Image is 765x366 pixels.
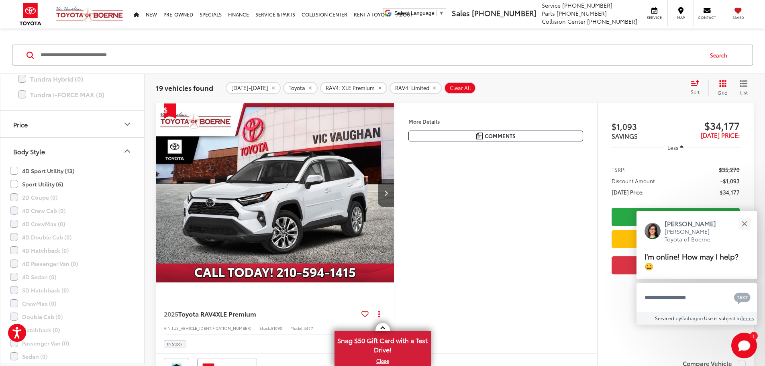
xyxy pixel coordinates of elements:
svg: Start Chat [731,333,757,358]
svg: Text [734,292,751,305]
span: $1,093 [612,120,676,132]
span: Grid [718,89,728,96]
button: Next image [378,179,394,207]
button: Less [664,140,688,155]
span: RAV4: Limited [395,85,429,91]
span: Use is subject to [704,315,741,321]
label: 4D Passenger Van (0) [10,257,78,270]
span: Discount Amount: [612,177,657,185]
div: Close[PERSON_NAME][PERSON_NAME] Toyota of BoerneI'm online! How may I help? 😀Type your messageCha... [636,211,757,325]
span: 19 vehicles found [156,83,213,92]
span: ▼ [439,10,444,16]
button: Body StyleBody Style [0,138,145,164]
button: Get Price Now [612,256,740,274]
span: [DATE] Price: [612,188,644,196]
div: Body Style [122,146,132,156]
button: Chat with SMS [732,288,753,307]
span: I'm online! How may I help? 😀 [645,251,738,271]
span: RAV4: XLE Premium [326,85,375,91]
span: TSRP: [612,166,626,174]
a: 2025 Toyota RAV4 XLE Premium2025 Toyota RAV4 XLE Premium2025 Toyota RAV4 XLE Premium2025 Toyota R... [155,103,395,282]
span: Map [672,15,690,20]
a: Check Availability [612,208,740,226]
button: Toggle Chat Window [731,333,757,358]
button: Actions [372,307,386,321]
h4: More Details [408,119,583,124]
div: Price [122,119,132,129]
button: Comments [408,131,583,141]
label: 2D Coupe (0) [10,191,57,204]
span: Get Price Drop Alert [164,103,176,119]
span: In Stock [167,342,182,346]
label: Hatchback (0) [10,323,60,337]
label: Sport Utility (6) [10,178,63,191]
div: Price [13,121,28,128]
span: Comments [485,132,516,140]
textarea: Type your message [636,283,757,312]
a: Value Your Trade [612,230,740,248]
span: Select Language [394,10,435,16]
span: Clear All [450,85,471,91]
button: List View [734,80,754,96]
p: [PERSON_NAME] [665,219,724,228]
button: remove Toyota [283,82,318,94]
span: [DATE]-[DATE] [231,85,268,91]
span: [PHONE_NUMBER] [472,8,536,18]
span: $34,177 [675,119,740,131]
span: XLE Premium [216,309,256,318]
label: Double Cab (0) [10,310,63,323]
span: Service [542,1,561,9]
span: Toyota [289,85,305,91]
label: Tundra i-FORCE MAX (0) [18,88,126,102]
span: SAVINGS [612,131,638,140]
div: Body Style [13,147,45,155]
span: Collision Center [542,17,585,25]
button: remove 2025-2026 [226,82,281,94]
label: Sedan (0) [10,350,47,363]
button: remove RAV4: Limited [390,82,442,94]
span: [PHONE_NUMBER] [557,9,607,17]
span: Saved [729,15,747,20]
span: [DATE] Price: [701,131,740,139]
label: 4D CrewMax (0) [10,217,65,231]
span: Stock: [259,325,271,331]
label: Tundra Hybrid (0) [18,72,126,86]
button: Select sort value [687,80,708,96]
button: Clear All [444,82,476,94]
span: Snag $50 Gift Card with a Test Drive! [335,332,430,356]
input: Search by Make, Model, or Keyword [40,45,702,65]
label: 5D Hatchback (0) [10,284,69,297]
span: 51090 [271,325,282,331]
img: Comments [476,133,483,139]
img: Vic Vaughan Toyota of Boerne [55,6,124,22]
span: Service [645,15,663,20]
label: 4D Crew Cab (0) [10,204,65,217]
a: Terms [741,315,754,321]
span: Sort [691,88,700,95]
button: Search [702,45,739,65]
a: 2025Toyota RAV4XLE Premium [164,309,358,318]
img: 2025 Toyota RAV4 XLE Premium [155,103,395,283]
span: [PHONE_NUMBER] [562,1,612,9]
span: $35,270 [719,166,740,174]
span: Serviced by [655,315,681,321]
span: [US_VEHICLE_IDENTIFICATION_NUMBER] [172,325,251,331]
a: Select Language​ [394,10,444,16]
a: Gubagoo. [681,315,704,321]
span: [PHONE_NUMBER] [587,17,637,25]
span: $34,177 [720,188,740,196]
span: Parts [542,9,555,17]
p: [PERSON_NAME] Toyota of Boerne [665,228,724,243]
span: Sales [452,8,470,18]
span: 1 [753,334,755,337]
button: remove RAV4: XLE%20Premium [320,82,387,94]
span: List [740,89,748,96]
div: 2025 Toyota RAV4 XLE Premium 0 [155,103,395,282]
button: Grid View [708,80,734,96]
span: 4477 [304,325,313,331]
span: Contact [698,15,716,20]
label: 4D Sedan (0) [10,270,56,284]
button: PricePrice [0,111,145,137]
